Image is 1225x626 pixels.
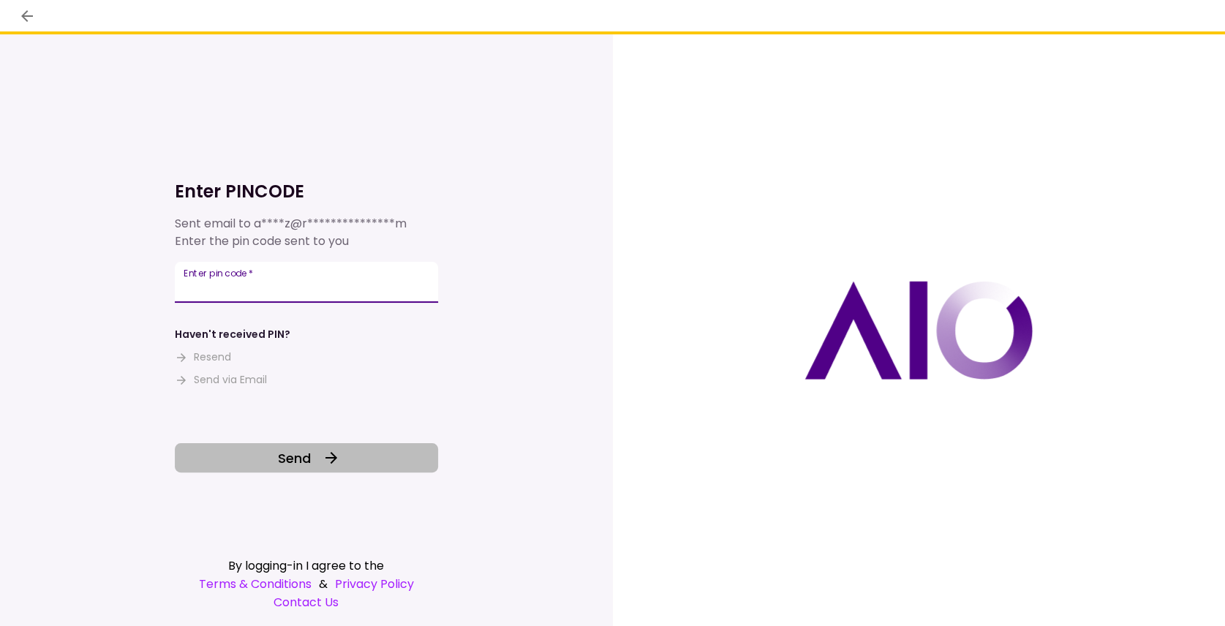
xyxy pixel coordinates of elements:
button: Send via Email [175,372,267,388]
div: Sent email to Enter the pin code sent to you [175,215,438,250]
div: Haven't received PIN? [175,327,290,342]
a: Terms & Conditions [199,575,312,593]
div: & [175,575,438,593]
button: Resend [175,350,231,365]
a: Privacy Policy [335,575,414,593]
h1: Enter PINCODE [175,180,438,203]
label: Enter pin code [184,267,253,279]
img: AIO logo [804,281,1033,380]
a: Contact Us [175,593,438,611]
span: Send [278,448,311,468]
div: By logging-in I agree to the [175,557,438,575]
button: back [15,4,39,29]
button: Send [175,443,438,472]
